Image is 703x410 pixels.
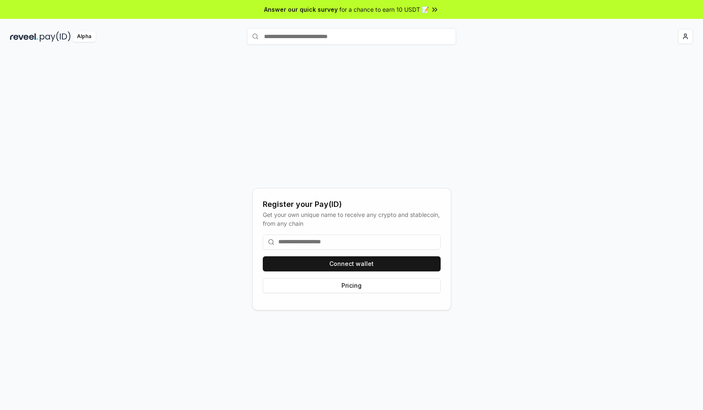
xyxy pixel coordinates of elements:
[263,278,441,293] button: Pricing
[263,199,441,210] div: Register your Pay(ID)
[40,31,71,42] img: pay_id
[72,31,96,42] div: Alpha
[263,256,441,271] button: Connect wallet
[264,5,338,14] span: Answer our quick survey
[339,5,429,14] span: for a chance to earn 10 USDT 📝
[263,210,441,228] div: Get your own unique name to receive any crypto and stablecoin, from any chain
[10,31,38,42] img: reveel_dark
